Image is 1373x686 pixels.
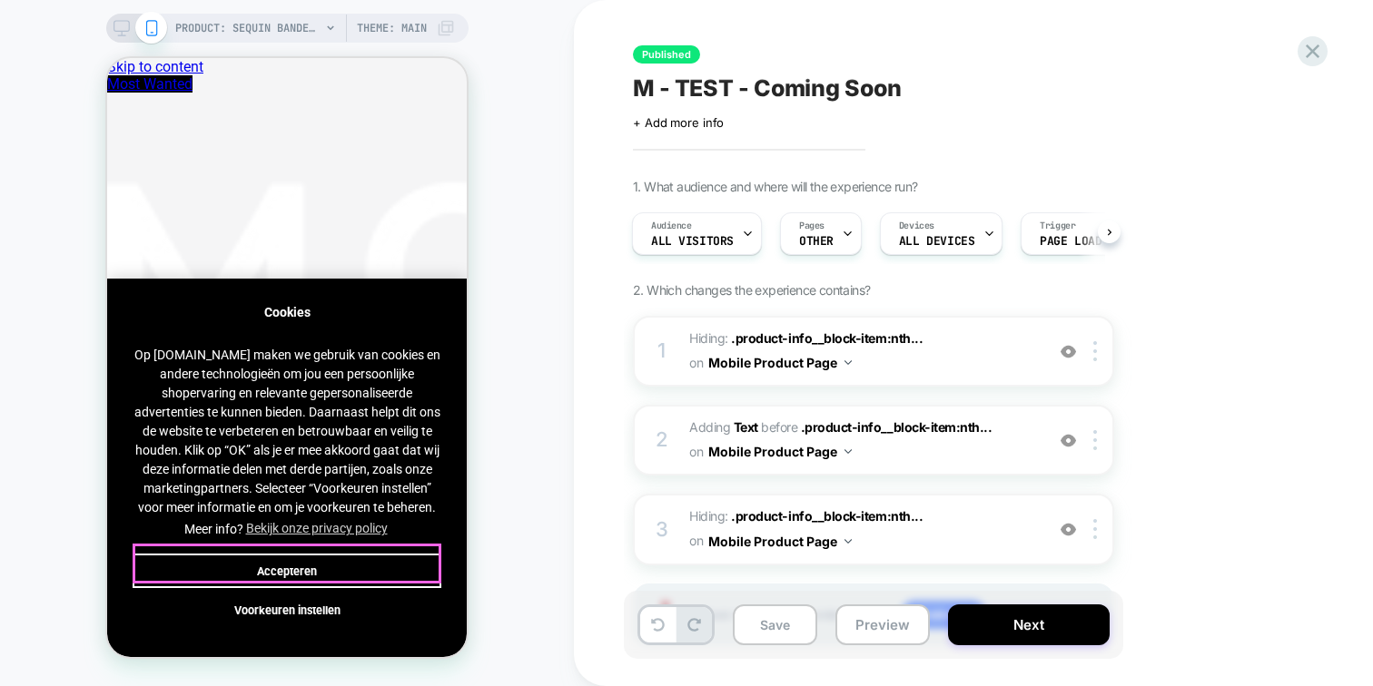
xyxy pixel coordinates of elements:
[708,528,852,554] button: Mobile Product Page
[1093,430,1097,450] img: close
[835,604,930,645] button: Preview
[899,235,974,248] span: ALL DEVICES
[633,179,917,194] span: 1. What audience and where will the experience run?
[689,440,703,463] span: on
[633,74,902,102] span: M - TEST - Coming Soon
[653,333,671,369] div: 1
[689,419,758,435] span: Adding
[25,288,334,484] span: Op [DOMAIN_NAME] maken we gebruik van cookies en andere technologieën om jou een persoonlijke sho...
[845,360,852,365] img: down arrow
[651,220,692,232] span: Audience
[136,459,283,484] a: Bekijk onze privacy policy
[1040,220,1075,232] span: Trigger
[799,220,825,232] span: Pages
[799,235,834,248] span: OTHER
[1093,341,1097,361] img: close
[733,604,817,645] button: Save
[651,235,734,248] span: All Visitors
[948,604,1110,645] button: Next
[845,539,852,544] img: down arrow
[689,529,703,552] span: on
[653,512,671,548] div: 3
[689,505,1035,554] span: Hiding :
[801,419,993,435] span: .product-info__block-item:nth...
[1061,433,1076,448] img: crossed eye
[633,115,724,130] span: + Add more info
[708,349,852,376] button: Mobile Product Page
[1061,344,1076,359] img: crossed eye
[633,282,870,298] span: 2. Which changes the experience contains?
[653,422,671,458] div: 2
[633,45,700,64] span: Published
[689,351,703,374] span: on
[1061,522,1076,537] img: crossed eye
[761,419,797,435] span: BEFORE
[734,419,758,435] b: Text
[25,246,334,262] div: Cookies
[175,14,321,43] span: PRODUCT: SEQUIN BANDEAU ZWART [black]
[25,534,334,569] button: settings cookies
[731,508,923,524] span: .product-info__block-item:nth...
[1040,235,1101,248] span: Page Load
[899,220,934,232] span: Devices
[1093,519,1097,539] img: close
[845,449,852,454] img: down arrow
[689,327,1035,376] span: Hiding :
[708,438,852,465] button: Mobile Product Page
[357,14,427,43] span: Theme: MAIN
[25,495,334,530] button: allow cookies
[731,330,923,346] span: .product-info__block-item:nth...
